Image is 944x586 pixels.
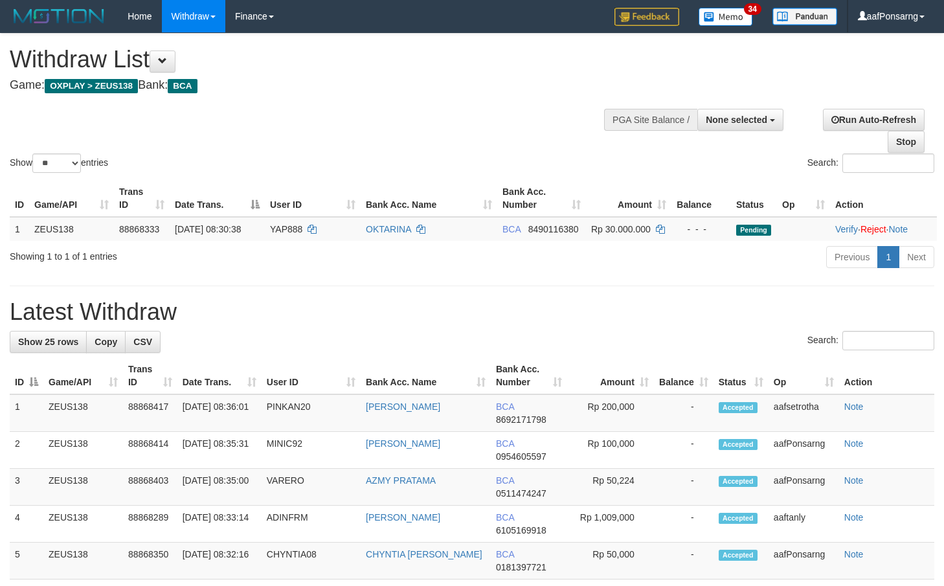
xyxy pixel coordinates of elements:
[10,47,616,73] h1: Withdraw List
[366,512,440,523] a: [PERSON_NAME]
[262,506,361,543] td: ADINFRM
[10,432,43,469] td: 2
[614,8,679,26] img: Feedback.jpg
[95,337,117,347] span: Copy
[496,488,546,499] span: Copy 0511474247 to clipboard
[769,506,839,543] td: aaftanly
[123,469,177,506] td: 88868403
[844,401,864,412] a: Note
[265,180,361,217] th: User ID: activate to sort column ascending
[844,549,864,559] a: Note
[29,180,114,217] th: Game/API: activate to sort column ascending
[177,543,262,580] td: [DATE] 08:32:16
[567,469,654,506] td: Rp 50,224
[366,475,436,486] a: AZMY PRATAMA
[10,331,87,353] a: Show 25 rows
[671,180,731,217] th: Balance
[361,357,491,394] th: Bank Acc. Name: activate to sort column ascending
[10,245,384,263] div: Showing 1 to 1 of 1 entries
[654,469,714,506] td: -
[567,506,654,543] td: Rp 1,009,000
[29,217,114,241] td: ZEUS138
[769,543,839,580] td: aafPonsarng
[567,432,654,469] td: Rp 100,000
[567,394,654,432] td: Rp 200,000
[496,525,546,535] span: Copy 6105169918 to clipboard
[361,180,497,217] th: Bank Acc. Name: activate to sort column ascending
[262,543,361,580] td: CHYNTIA08
[719,550,758,561] span: Accepted
[654,543,714,580] td: -
[654,394,714,432] td: -
[177,469,262,506] td: [DATE] 08:35:00
[736,225,771,236] span: Pending
[10,79,616,92] h4: Game: Bank:
[366,438,440,449] a: [PERSON_NAME]
[125,331,161,353] a: CSV
[177,506,262,543] td: [DATE] 08:33:14
[744,3,761,15] span: 34
[844,512,864,523] a: Note
[133,337,152,347] span: CSV
[496,401,514,412] span: BCA
[262,357,361,394] th: User ID: activate to sort column ascending
[10,543,43,580] td: 5
[123,394,177,432] td: 88868417
[496,438,514,449] span: BCA
[654,506,714,543] td: -
[591,224,651,234] span: Rp 30.000.000
[366,549,482,559] a: CHYNTIA [PERSON_NAME]
[844,438,864,449] a: Note
[10,217,29,241] td: 1
[807,153,934,173] label: Search:
[528,224,579,234] span: Copy 8490116380 to clipboard
[119,224,159,234] span: 88868333
[10,6,108,26] img: MOTION_logo.png
[604,109,697,131] div: PGA Site Balance /
[842,331,934,350] input: Search:
[262,469,361,506] td: VARERO
[168,79,197,93] span: BCA
[18,337,78,347] span: Show 25 rows
[270,224,302,234] span: YAP888
[772,8,837,25] img: panduan.png
[496,475,514,486] span: BCA
[43,506,123,543] td: ZEUS138
[43,543,123,580] td: ZEUS138
[177,394,262,432] td: [DATE] 08:36:01
[366,401,440,412] a: [PERSON_NAME]
[45,79,138,93] span: OXPLAY > ZEUS138
[807,331,934,350] label: Search:
[496,562,546,572] span: Copy 0181397721 to clipboard
[177,432,262,469] td: [DATE] 08:35:31
[496,414,546,425] span: Copy 8692171798 to clipboard
[826,246,878,268] a: Previous
[567,543,654,580] td: Rp 50,000
[43,432,123,469] td: ZEUS138
[170,180,265,217] th: Date Trans.: activate to sort column descending
[888,131,925,153] a: Stop
[177,357,262,394] th: Date Trans.: activate to sort column ascending
[888,224,908,234] a: Note
[497,180,586,217] th: Bank Acc. Number: activate to sort column ascending
[123,432,177,469] td: 88868414
[830,217,937,241] td: · ·
[839,357,934,394] th: Action
[769,357,839,394] th: Op: activate to sort column ascending
[10,506,43,543] td: 4
[714,357,769,394] th: Status: activate to sort column ascending
[823,109,925,131] a: Run Auto-Refresh
[769,469,839,506] td: aafPonsarng
[835,224,858,234] a: Verify
[697,109,783,131] button: None selected
[877,246,899,268] a: 1
[699,8,753,26] img: Button%20Memo.svg
[719,402,758,413] span: Accepted
[175,224,241,234] span: [DATE] 08:30:38
[860,224,886,234] a: Reject
[123,357,177,394] th: Trans ID: activate to sort column ascending
[10,180,29,217] th: ID
[777,180,830,217] th: Op: activate to sort column ascending
[677,223,726,236] div: - - -
[491,357,567,394] th: Bank Acc. Number: activate to sort column ascending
